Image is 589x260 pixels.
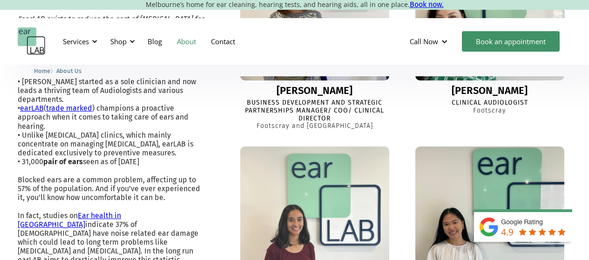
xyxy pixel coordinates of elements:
a: About [169,28,203,55]
div: Clinical Audiologist [452,99,528,107]
a: Home [34,66,50,75]
span: About Us [56,67,81,74]
div: Shop [110,37,127,46]
a: Book an appointment [462,31,560,52]
div: Services [63,37,89,46]
div: Business Development and Strategic Partnerships Manager/ COO/ Clinical Director [233,99,396,122]
div: Services [57,27,100,55]
span: Home [34,67,50,74]
a: Blog [140,28,169,55]
div: Footscray [473,107,506,115]
div: [PERSON_NAME] [452,85,528,96]
a: trade marked [46,104,92,113]
a: earLAB [20,104,44,113]
div: Call Now [402,27,457,55]
a: Ear health in [GEOGRAPHIC_DATA] [18,211,121,229]
li: 〉 [34,66,56,76]
a: About Us [56,66,81,75]
a: home [18,27,46,55]
a: Contact [203,28,243,55]
div: [PERSON_NAME] [277,85,352,96]
em: "earLAB exists to reduce the cost of [MEDICAL_DATA] for individuals by delaying its appearance an... [18,14,203,41]
div: Footscray and [GEOGRAPHIC_DATA] [257,122,373,130]
div: Shop [105,27,138,55]
div: Call Now [410,37,438,46]
strong: pair of ears [43,157,83,166]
